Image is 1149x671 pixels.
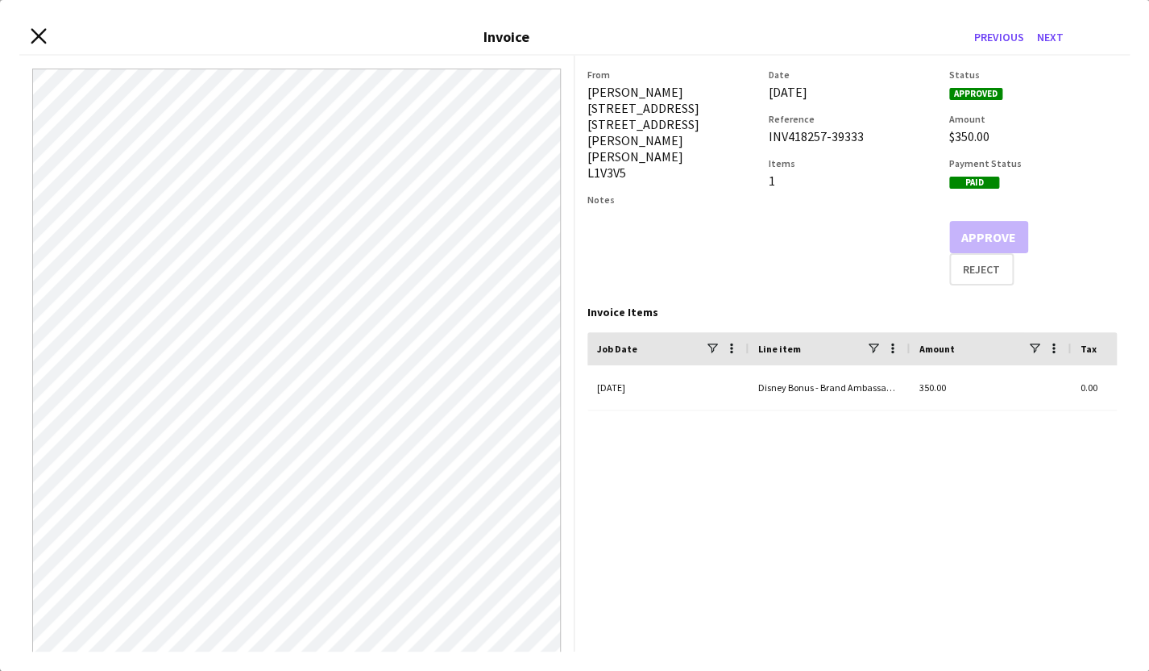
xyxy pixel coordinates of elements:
span: Amount [919,343,955,355]
h3: Date [768,69,935,81]
span: Job Date [597,343,637,355]
div: INV418257-39333 [768,128,935,144]
h3: Status [949,69,1117,81]
span: Paid [949,177,999,189]
div: 350.00 [910,365,1071,410]
h3: Amount [949,113,1117,125]
div: [PERSON_NAME] [STREET_ADDRESS] [STREET_ADDRESS][PERSON_NAME] [PERSON_NAME] L1V3V5 [587,84,755,181]
h3: Invoice [483,27,529,46]
div: Invoice Items [587,305,1117,319]
h3: Items [768,157,935,169]
div: $350.00 [949,128,1117,144]
h3: Notes [587,194,755,206]
h3: From [587,69,755,81]
div: Disney Bonus - Brand Ambassador (salary) [749,365,910,410]
div: 1 [768,173,935,189]
button: Next [1031,24,1070,50]
span: Tax [1081,343,1097,355]
button: Reject [949,253,1014,285]
div: [DATE] [768,84,935,100]
h3: Payment Status [949,157,1117,169]
h3: Reference [768,113,935,125]
div: [DATE] [587,365,749,410]
span: Approved [949,88,1002,100]
span: Line item [758,343,801,355]
button: Previous [968,24,1031,50]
